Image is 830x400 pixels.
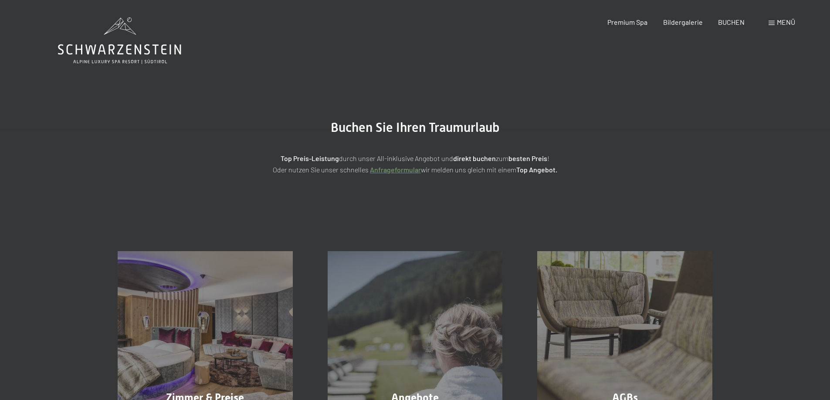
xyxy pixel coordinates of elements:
[607,18,647,26] a: Premium Spa
[663,18,703,26] a: Bildergalerie
[281,154,339,162] strong: Top Preis-Leistung
[516,165,557,174] strong: Top Angebot.
[370,165,421,174] a: Anfrageformular
[508,154,547,162] strong: besten Preis
[777,18,795,26] span: Menü
[197,153,633,175] p: durch unser All-inklusive Angebot und zum ! Oder nutzen Sie unser schnelles wir melden uns gleich...
[453,154,496,162] strong: direkt buchen
[331,120,500,135] span: Buchen Sie Ihren Traumurlaub
[718,18,745,26] a: BUCHEN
